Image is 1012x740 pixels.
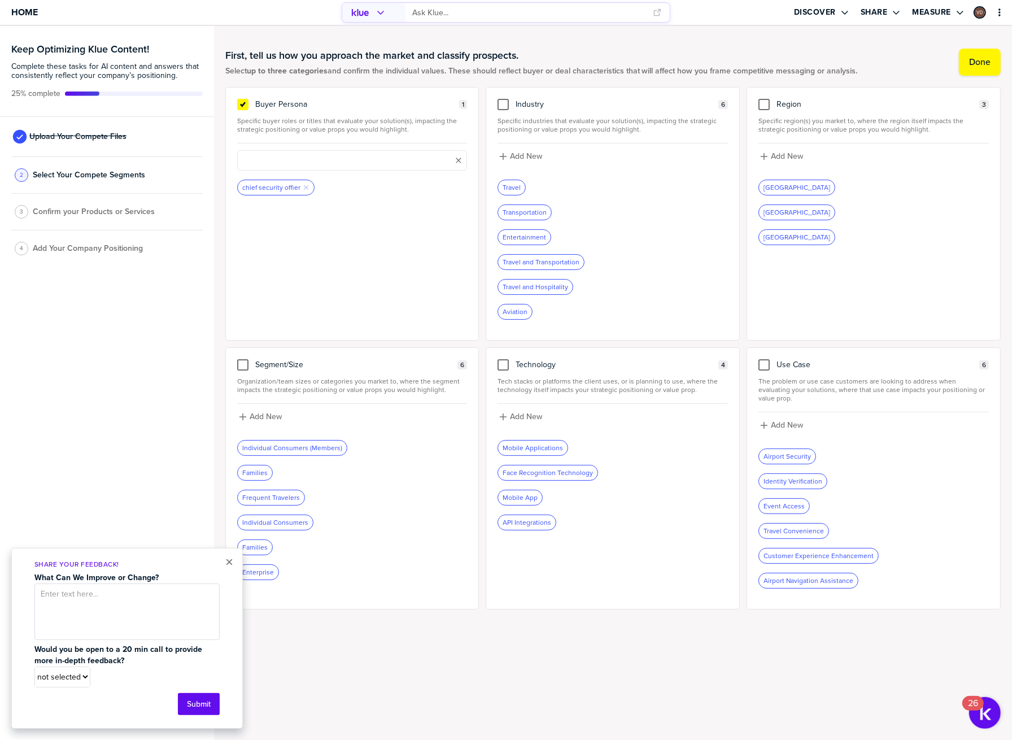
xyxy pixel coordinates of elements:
div: 26 [968,703,978,718]
label: Discover [794,7,836,18]
span: Specific region(s) you market to, where the region itself impacts the strategic positioning or va... [758,117,989,134]
span: Technology [516,360,556,369]
span: 4 [721,361,725,369]
label: Add New [510,151,542,162]
span: 6 [721,101,725,109]
label: Add New [771,151,803,162]
span: Active [11,89,60,98]
span: 6 [460,361,464,369]
span: Segment/Size [255,360,303,369]
strong: What Can We Improve or Change? [34,572,159,584]
span: 3 [20,207,23,216]
span: The problem or use case customers are looking to address when evaluating your solutions, where th... [758,377,989,403]
h3: Keep Optimizing Klue Content! [11,44,203,54]
strong: up to three categories [247,65,328,77]
label: Add New [771,420,803,430]
span: Complete these tasks for AI content and answers that consistently reflect your company’s position... [11,62,203,80]
h1: First, tell us how you approach the market and classify prospects. [225,49,858,62]
span: Buyer Persona [255,100,307,109]
a: Edit Profile [972,5,987,20]
span: 6 [982,361,986,369]
label: Share [861,7,888,18]
span: Home [11,7,38,17]
input: Ask Klue... [412,3,645,22]
span: Select Your Compete Segments [33,171,145,180]
p: Share Your Feedback! [34,560,220,569]
span: 1 [462,101,464,109]
span: Add Your Company Positioning [33,244,143,253]
span: Specific industries that evaluate your solution(s), impacting the strategic positioning or value ... [498,117,728,134]
button: Remove Tag [303,184,309,191]
span: Select and confirm the individual values. These should reflect buyer or deal characteristics that... [225,67,858,76]
button: Open Resource Center, 26 new notifications [969,697,1001,729]
span: Tech stacks or platforms the client uses, or is planning to use, where the technology itself impa... [498,377,728,394]
span: Specific buyer roles or titles that evaluate your solution(s), impacting the strategic positionin... [237,117,468,134]
span: Region [777,100,801,109]
label: Measure [912,7,951,18]
span: 3 [982,101,986,109]
label: Add New [510,412,542,422]
span: 2 [20,171,23,179]
span: Upload Your Compete Files [29,132,127,141]
span: Confirm your Products or Services [33,207,155,216]
span: 4 [20,244,23,253]
label: Add New [250,412,282,422]
button: Close [225,555,233,569]
div: Valeria Dubovoy [974,6,986,19]
strong: Would you be open to a 20 min call to provide more in-depth feedback? [34,643,204,667]
span: Industry [516,100,544,109]
span: Use Case [777,360,810,369]
label: Done [969,56,991,68]
button: Submit [178,693,220,715]
span: Organization/team sizes or categories you market to, where the segment impacts the strategic posi... [237,377,468,394]
img: 5cc27b7bdb7bf4caff5be6f91868ca79-sml.png [975,7,985,18]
